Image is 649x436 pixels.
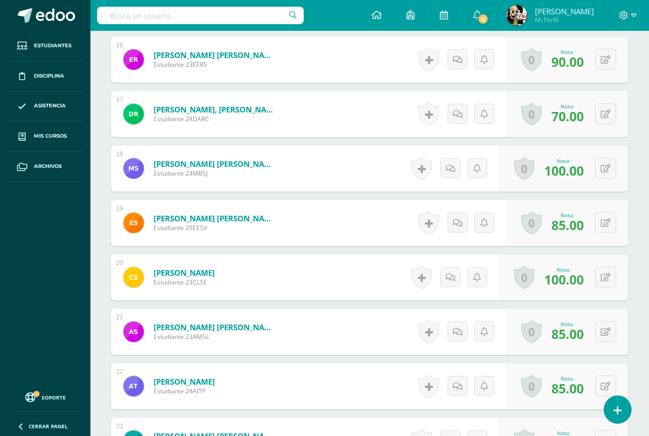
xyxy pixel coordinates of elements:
span: Estudiante 24MBSJ [154,169,277,178]
span: 90.00 [551,53,584,70]
a: [PERSON_NAME] [PERSON_NAME] [154,50,277,60]
span: Soporte [42,394,66,401]
a: 0 [521,211,542,235]
span: 100.00 [544,162,584,179]
span: 8 [477,13,489,25]
a: Archivos [8,151,82,182]
a: [PERSON_NAME] [PERSON_NAME] [154,322,277,332]
span: Archivos [34,162,62,170]
a: [PERSON_NAME] [154,376,215,387]
img: 04df984a4f1f10c0602d895c97c6ce16.png [123,321,144,342]
span: 85.00 [551,216,584,234]
a: 0 [514,157,534,180]
span: [PERSON_NAME] [535,6,594,16]
span: Mis cursos [34,132,67,140]
img: 5169d245012bc5bf5d967a56b5ed29fe.png [123,267,144,288]
a: Estudiantes [8,31,82,61]
a: Mis cursos [8,121,82,151]
img: 0ced94c1d7fb922ce4cad4e58f5fccfd.png [507,5,527,26]
div: Nota: [551,103,584,110]
span: 100.00 [544,271,584,288]
span: 70.00 [551,107,584,125]
span: Estudiante 23EERS [154,60,277,69]
span: Estudiante 25EESV [154,223,277,232]
a: Soporte [12,390,78,404]
img: 59f923f32fa7b4f8390d19130c0ba86a.png [123,213,144,233]
div: Nota: [544,266,584,273]
span: 85.00 [551,325,584,343]
span: Estudiante 24DARC [154,115,277,123]
span: Mi Perfil [535,15,594,24]
div: Nota: [551,320,584,328]
a: 0 [521,102,542,126]
img: 60924781345c7b4129ed904f19e5d38a.png [123,376,144,396]
div: Nota: [551,375,584,382]
div: Nota: [544,157,584,164]
img: 8e333ddcbca2b988cfbaccf9a4b9ccb3.png [123,104,144,124]
div: Nota: [551,212,584,219]
img: 273ed4eb8ff653806559b1ea6ef257bd.png [123,49,144,70]
span: Cerrar panel [29,423,68,430]
a: [PERSON_NAME] [PERSON_NAME] [154,159,277,169]
a: Asistencia [8,91,82,122]
span: Estudiante 23AMSL [154,332,277,341]
a: Disciplina [8,61,82,91]
a: [PERSON_NAME] [PERSON_NAME] [154,213,277,223]
img: 7f8e2c282b4aa0a5af43dc42e1079e32.png [123,158,144,179]
input: Busca un usuario... [97,7,304,24]
a: 0 [514,266,534,289]
a: [PERSON_NAME], [PERSON_NAME] [154,104,277,115]
a: 0 [521,374,542,398]
span: 85.00 [551,380,584,397]
a: [PERSON_NAME] [154,268,215,278]
span: Disciplina [34,72,64,80]
div: Nota: [551,48,584,55]
span: Asistencia [34,102,66,110]
span: Estudiantes [34,42,71,50]
a: 0 [521,320,542,344]
span: Estudiante 23CLSE [154,278,215,287]
span: Estudiante 24AITP [154,387,215,395]
a: 0 [521,48,542,71]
